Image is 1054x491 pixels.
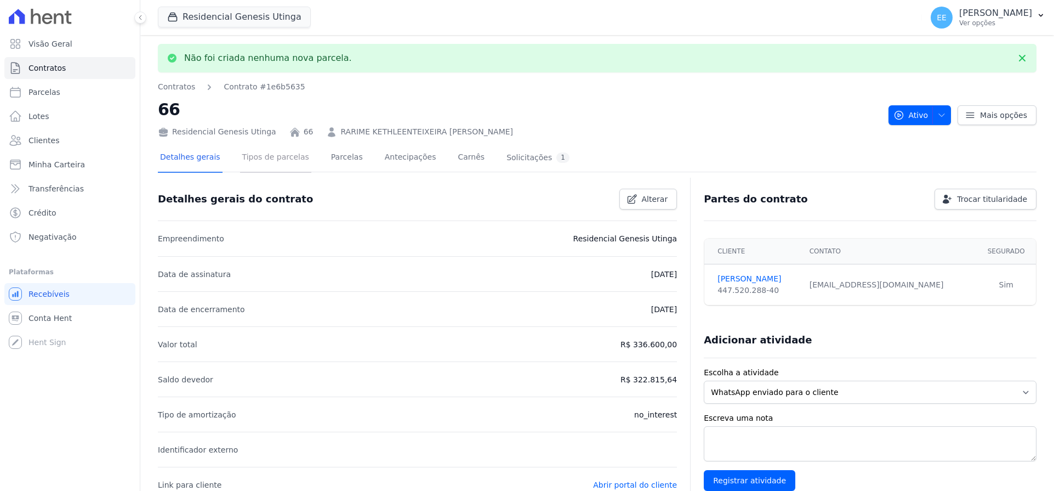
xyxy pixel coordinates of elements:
a: Transferências [4,178,135,200]
a: Trocar titularidade [935,189,1036,210]
a: Lotes [4,105,135,127]
a: Abrir portal do cliente [593,481,677,489]
span: Clientes [29,135,59,146]
a: Parcelas [4,81,135,103]
div: 447.520.288-40 [717,285,796,296]
th: Cliente [704,239,803,264]
label: Escreva uma nota [704,413,1036,424]
a: Contrato #1e6b5635 [224,81,305,93]
p: Residencial Genesis Utinga [573,232,677,245]
a: Minha Carteira [4,154,135,176]
h2: 66 [158,97,880,122]
span: Alterar [642,194,668,205]
span: Negativação [29,232,77,242]
p: Empreendimento [158,232,224,245]
h3: Adicionar atividade [704,334,812,347]
p: [DATE] [651,268,677,281]
div: 1 [556,153,569,163]
a: Solicitações1 [504,144,572,173]
div: Solicitações [506,153,569,163]
a: Contratos [4,57,135,79]
th: Contato [803,239,977,264]
a: Contratos [158,81,195,93]
a: Crédito [4,202,135,224]
a: Mais opções [958,105,1036,125]
p: Data de encerramento [158,303,245,316]
button: Ativo [888,105,952,125]
a: Parcelas [329,144,365,173]
button: EE [PERSON_NAME] Ver opções [922,2,1054,33]
p: R$ 336.600,00 [620,338,677,351]
a: Conta Hent [4,307,135,329]
a: Detalhes gerais [158,144,223,173]
span: Lotes [29,111,49,122]
p: [PERSON_NAME] [959,8,1032,19]
a: Recebíveis [4,283,135,305]
label: Escolha a atividade [704,367,1036,379]
a: 66 [304,126,314,138]
p: [DATE] [651,303,677,316]
a: Visão Geral [4,33,135,55]
td: Sim [977,264,1036,306]
a: Carnês [455,144,487,173]
p: Tipo de amortização [158,408,236,421]
p: no_interest [634,408,677,421]
p: Data de assinatura [158,268,231,281]
span: Conta Hent [29,313,72,324]
a: [PERSON_NAME] [717,273,796,285]
a: RARIME KETHLEENTEIXEIRA [PERSON_NAME] [340,126,513,138]
a: Clientes [4,129,135,151]
nav: Breadcrumb [158,81,880,93]
span: Ativo [893,105,928,125]
p: Ver opções [959,19,1032,27]
a: Tipos de parcelas [240,144,311,173]
input: Registrar atividade [704,470,795,491]
nav: Breadcrumb [158,81,305,93]
th: Segurado [977,239,1036,264]
a: Antecipações [383,144,438,173]
span: Recebíveis [29,289,70,300]
div: Residencial Genesis Utinga [158,126,276,138]
p: Valor total [158,338,197,351]
span: Transferências [29,183,84,194]
a: Alterar [619,189,677,210]
span: Crédito [29,207,56,218]
div: [EMAIL_ADDRESS][DOMAIN_NAME] [810,279,970,291]
p: Não foi criada nenhuma nova parcela. [184,53,352,64]
span: Mais opções [980,110,1027,121]
span: Contratos [29,63,66,74]
p: Identificador externo [158,443,238,456]
button: Residencial Genesis Utinga [158,7,311,27]
a: Negativação [4,226,135,248]
span: Visão Geral [29,38,72,49]
p: R$ 322.815,64 [620,373,677,386]
h3: Partes do contrato [704,193,808,206]
span: EE [937,14,947,21]
span: Minha Carteira [29,159,85,170]
span: Trocar titularidade [957,194,1027,205]
p: Saldo devedor [158,373,213,386]
div: Plataformas [9,266,131,279]
span: Parcelas [29,87,60,98]
h3: Detalhes gerais do contrato [158,193,313,206]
